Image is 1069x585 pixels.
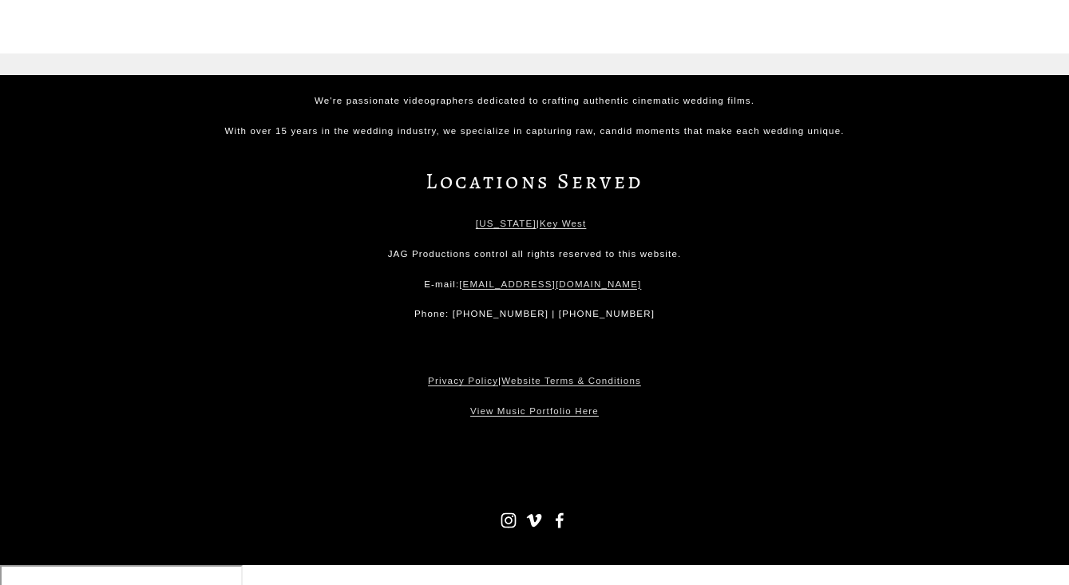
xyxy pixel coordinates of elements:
a: [US_STATE] [476,216,536,232]
p: JAG Productions control all rights reserved to this website. [194,247,875,263]
a: Website Terms & Conditions [501,374,641,389]
a: Vimeo [526,512,542,528]
a: View Music Portfolio Here [470,404,599,420]
p: | [194,374,875,389]
a: Facebook [552,512,568,528]
a: Privacy Policy [428,374,498,389]
a: Key West [540,216,586,232]
p: E-mail: [194,277,875,293]
p: We're passionate videographers dedicated to crafting authentic cinematic wedding films. [194,93,875,109]
a: Instagram [501,512,517,528]
p: | [194,216,875,232]
a: [EMAIL_ADDRESS][DOMAIN_NAME] [459,277,641,293]
h3: Locations Served [280,171,789,192]
p: Phone: [PHONE_NUMBER] | [PHONE_NUMBER] [194,306,875,322]
p: With over 15 years in the wedding industry, we specialize in capturing raw, candid moments that m... [194,124,875,140]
